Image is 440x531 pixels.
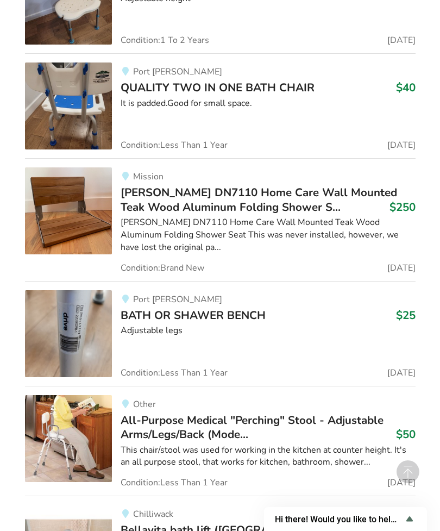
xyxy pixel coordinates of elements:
span: [DATE] [387,141,416,149]
a: bathroom safety-bath or shawer bench Port [PERSON_NAME]BATH OR SHAWER BENCH$25Adjustable legsCond... [25,281,416,386]
img: bathroom safety-moen dn7110 home care wall mounted teak wood aluminum folding shower seat [25,167,112,254]
h3: $50 [396,427,416,441]
a: bathroom safety-moen dn7110 home care wall mounted teak wood aluminum folding shower seatMission[... [25,158,416,280]
span: [DATE] [387,478,416,487]
span: [DATE] [387,36,416,45]
span: [PERSON_NAME] DN7110 Home Care Wall Mounted Teak Wood Aluminum Folding Shower S... [121,185,397,214]
span: All-Purpose Medical "Perching" Stool - Adjustable Arms/Legs/Back (Mode... [121,413,384,442]
span: Mission [133,171,164,183]
span: [DATE] [387,264,416,272]
span: Port [PERSON_NAME] [133,66,222,78]
div: This chair/stool was used for working in the kitchen at counter height. It's an all purpose stool... [121,444,416,469]
span: Condition: Less Than 1 Year [121,478,228,487]
a: bathroom safety-quality two in one bath chair Port [PERSON_NAME]QUALITY TWO IN ONE BATH CHAIR$40I... [25,53,416,158]
img: bathroom safety-all-purpose medical "perching" stool - adjustable arms/legs/back (model: drive #1... [25,395,112,482]
span: Hi there! Would you like to help us improve AssistList? [275,514,403,524]
div: Adjustable legs [121,324,416,337]
span: Condition: Less Than 1 Year [121,368,228,377]
span: Other [133,398,156,410]
span: Condition: 1 To 2 Years [121,36,209,45]
img: bathroom safety-bath or shawer bench [25,290,112,377]
h3: $25 [396,308,416,322]
button: Show survey - Hi there! Would you like to help us improve AssistList? [275,513,416,526]
div: [PERSON_NAME] DN7110 Home Care Wall Mounted Teak Wood Aluminum Folding Shower Seat This was never... [121,216,416,254]
h3: $40 [396,80,416,95]
h3: $250 [389,200,416,214]
span: Condition: Brand New [121,264,204,272]
span: BATH OR SHAWER BENCH [121,308,266,323]
span: Chilliwack [133,508,173,520]
span: [DATE] [387,368,416,377]
a: bathroom safety-all-purpose medical "perching" stool - adjustable arms/legs/back (model: drive #1... [25,386,416,496]
span: Port [PERSON_NAME] [133,293,222,305]
span: QUALITY TWO IN ONE BATH CHAIR [121,80,315,95]
img: bathroom safety-quality two in one bath chair [25,63,112,149]
div: It is padded.Good for small space. [121,97,416,110]
span: Condition: Less Than 1 Year [121,141,228,149]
